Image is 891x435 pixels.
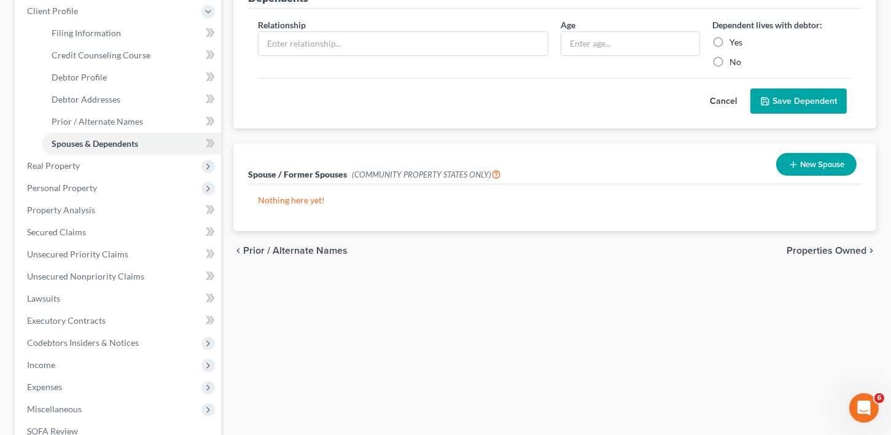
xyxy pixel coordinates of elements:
[712,18,822,31] label: Dependent lives with debtor:
[52,50,150,60] span: Credit Counseling Course
[258,20,306,30] span: Relationship
[874,393,884,403] span: 6
[866,246,876,256] i: chevron_right
[17,265,221,288] a: Unsecured Nonpriority Claims
[233,246,348,256] button: chevron_left Prior / Alternate Names
[730,56,741,68] label: No
[750,88,847,114] button: Save Dependent
[258,194,852,206] p: Nothing here yet!
[27,6,78,16] span: Client Profile
[248,169,347,179] span: Spouse / Former Spouses
[787,246,866,256] span: Properties Owned
[42,88,221,111] a: Debtor Addresses
[776,153,857,176] button: New Spouse
[42,44,221,66] a: Credit Counseling Course
[27,160,80,171] span: Real Property
[42,133,221,155] a: Spouses & Dependents
[27,182,97,193] span: Personal Property
[259,32,548,55] input: Enter relationship...
[17,199,221,221] a: Property Analysis
[17,221,221,243] a: Secured Claims
[27,293,60,304] span: Lawsuits
[730,36,742,49] label: Yes
[52,94,120,104] span: Debtor Addresses
[42,22,221,44] a: Filing Information
[17,243,221,265] a: Unsecured Priority Claims
[27,271,144,281] span: Unsecured Nonpriority Claims
[561,18,575,31] label: Age
[243,246,348,256] span: Prior / Alternate Names
[787,246,876,256] button: Properties Owned chevron_right
[52,72,107,82] span: Debtor Profile
[27,227,86,237] span: Secured Claims
[561,32,699,55] input: Enter age...
[17,310,221,332] a: Executory Contracts
[42,66,221,88] a: Debtor Profile
[27,359,55,370] span: Income
[27,249,128,259] span: Unsecured Priority Claims
[27,337,139,348] span: Codebtors Insiders & Notices
[27,382,62,392] span: Expenses
[27,404,82,414] span: Miscellaneous
[849,393,879,423] iframe: Intercom live chat
[352,170,501,179] span: (COMMUNITY PROPERTY STATES ONLY)
[233,246,243,256] i: chevron_left
[17,288,221,310] a: Lawsuits
[52,138,138,149] span: Spouses & Dependents
[27,315,106,326] span: Executory Contracts
[52,28,121,38] span: Filing Information
[27,205,95,215] span: Property Analysis
[696,89,750,114] button: Cancel
[42,111,221,133] a: Prior / Alternate Names
[52,116,143,127] span: Prior / Alternate Names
